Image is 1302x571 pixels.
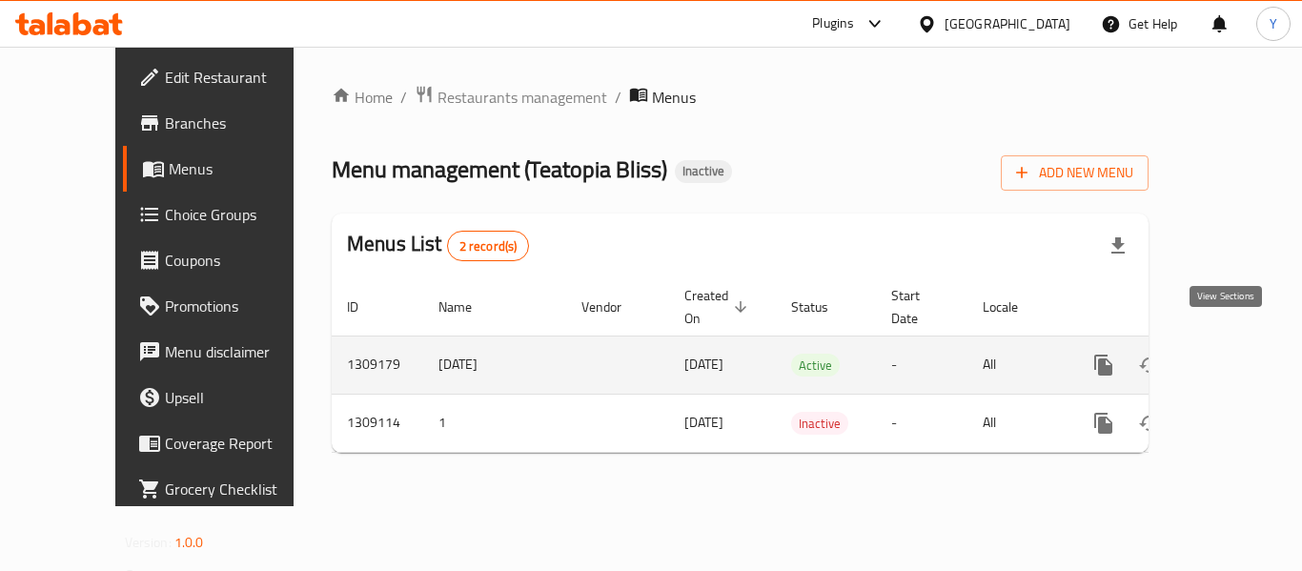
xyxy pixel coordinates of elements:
span: Created On [684,284,753,330]
li: / [400,86,407,109]
a: Coverage Report [123,420,333,466]
td: All [967,336,1066,394]
span: Coupons [165,249,317,272]
span: [DATE] [684,410,723,435]
span: Locale [983,296,1043,318]
span: Choice Groups [165,203,317,226]
td: 1309114 [332,394,423,452]
span: Edit Restaurant [165,66,317,89]
div: Total records count [447,231,530,261]
span: Inactive [675,163,732,179]
span: Vendor [581,296,646,318]
td: All [967,394,1066,452]
td: [DATE] [423,336,566,394]
span: [DATE] [684,352,723,377]
span: Menu disclaimer [165,340,317,363]
span: Inactive [791,413,848,435]
span: Upsell [165,386,317,409]
td: - [876,336,967,394]
span: Menus [169,157,317,180]
a: Grocery Checklist [123,466,333,512]
a: Upsell [123,375,333,420]
a: Menus [123,146,333,192]
button: Change Status [1127,342,1172,388]
a: Promotions [123,283,333,329]
div: Inactive [675,160,732,183]
a: Home [332,86,393,109]
div: Export file [1095,223,1141,269]
a: Choice Groups [123,192,333,237]
td: - [876,394,967,452]
span: Grocery Checklist [165,478,317,500]
span: Active [791,355,840,377]
a: Branches [123,100,333,146]
a: Menu disclaimer [123,329,333,375]
span: Start Date [891,284,945,330]
span: Status [791,296,853,318]
li: / [615,86,621,109]
span: ID [347,296,383,318]
span: Coverage Report [165,432,317,455]
div: Inactive [791,412,848,435]
span: Version: [125,530,172,555]
div: [GEOGRAPHIC_DATA] [945,13,1070,34]
span: Y [1270,13,1277,34]
nav: breadcrumb [332,85,1149,110]
span: Menu management ( Teatopia Bliss ) [332,148,667,191]
span: Restaurants management [437,86,607,109]
a: Restaurants management [415,85,607,110]
span: Menus [652,86,696,109]
button: Change Status [1127,400,1172,446]
td: 1 [423,394,566,452]
span: Name [438,296,497,318]
div: Plugins [812,12,854,35]
span: 2 record(s) [448,237,529,255]
h2: Menus List [347,230,529,261]
td: 1309179 [332,336,423,394]
span: 1.0.0 [174,530,204,555]
th: Actions [1066,278,1279,336]
button: Add New Menu [1001,155,1149,191]
button: more [1081,342,1127,388]
span: Branches [165,112,317,134]
a: Coupons [123,237,333,283]
a: Edit Restaurant [123,54,333,100]
span: Promotions [165,295,317,317]
table: enhanced table [332,278,1279,453]
button: more [1081,400,1127,446]
span: Add New Menu [1016,161,1133,185]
